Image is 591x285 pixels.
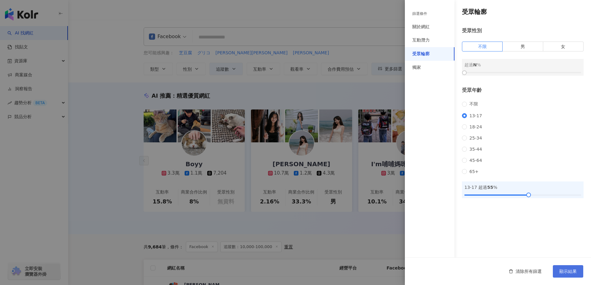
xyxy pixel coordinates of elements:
[467,158,485,163] span: 45-64
[487,185,493,190] span: 55
[412,11,427,16] div: 篩選條件
[467,136,485,140] span: 25-34
[467,113,485,118] span: 13-17
[467,124,485,129] span: 18-24
[467,101,481,107] span: 不限
[559,269,577,274] span: 顯示結果
[473,62,477,67] span: N
[412,37,430,43] div: 互動潛力
[509,269,513,274] span: delete
[462,87,584,94] div: 受眾年齡
[553,265,583,278] button: 顯示結果
[462,7,584,16] h4: 受眾輪廓
[561,44,565,49] span: 女
[478,44,487,49] span: 不限
[521,44,525,49] span: 男
[412,24,430,30] div: 關於網紅
[516,269,542,274] span: 清除所有篩選
[412,65,421,71] div: 獨家
[464,184,581,191] div: 13-17 超過 %
[462,27,584,34] div: 受眾性別
[503,265,548,278] button: 清除所有篩選
[467,147,485,152] span: 35-44
[412,51,430,57] div: 受眾輪廓
[467,169,481,174] span: 65+
[464,61,581,68] div: 超過 %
